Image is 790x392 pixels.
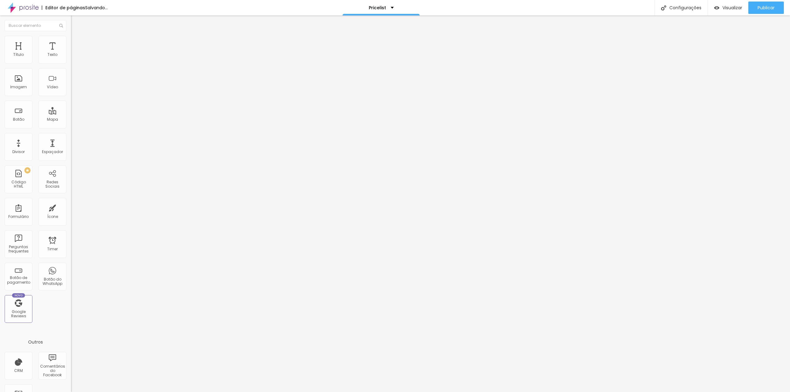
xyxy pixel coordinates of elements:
div: Mapa [47,117,58,122]
div: Comentários do Facebook [40,364,64,377]
div: Ícone [47,215,58,219]
p: Pricelist [369,6,386,10]
span: Visualizar [722,5,742,10]
div: Timer [47,247,58,251]
iframe: Editor [71,15,790,392]
div: Divisor [12,150,25,154]
div: Perguntas frequentes [6,245,31,254]
div: Código HTML [6,180,31,189]
button: Publicar [748,2,784,14]
div: CRM [14,369,23,373]
img: Icone [59,24,63,27]
div: Google Reviews [6,310,31,319]
span: Publicar [758,5,775,10]
input: Buscar elemento [5,20,66,31]
div: Salvando... [85,6,108,10]
div: Editor de páginas [42,6,85,10]
div: Espaçador [42,150,63,154]
div: Texto [48,52,57,57]
button: Visualizar [708,2,748,14]
div: Botão de pagamento [6,276,31,285]
div: Botão do WhatsApp [40,277,64,286]
div: Botão [13,117,24,122]
div: Formulário [8,215,29,219]
img: view-1.svg [714,5,719,10]
div: Redes Sociais [40,180,64,189]
div: Novo [12,293,25,298]
div: Título [13,52,24,57]
div: Imagem [10,85,27,89]
img: Icone [661,5,666,10]
div: Vídeo [47,85,58,89]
